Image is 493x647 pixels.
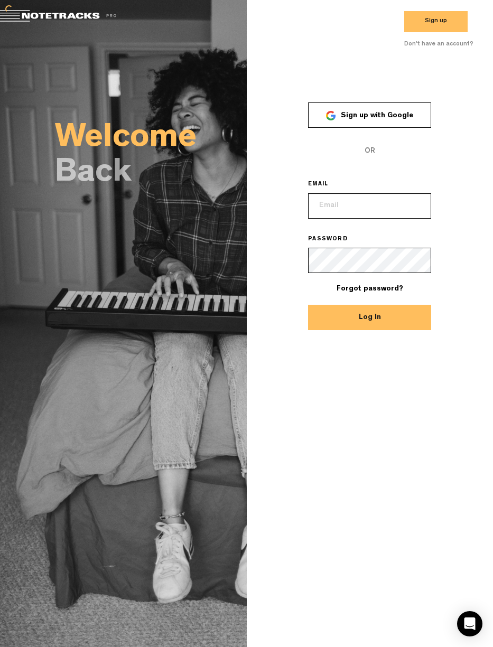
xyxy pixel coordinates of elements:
[457,611,482,636] div: Open Intercom Messenger
[404,11,468,32] button: Sign up
[55,125,247,154] h2: Welcome
[308,193,431,219] input: Email
[55,160,247,189] h2: Back
[308,138,431,164] span: OR
[308,305,431,330] button: Log In
[337,285,403,293] a: Forgot password?
[308,181,343,189] label: EMAIL
[341,112,413,119] span: Sign up with Google
[308,236,362,244] label: PASSWORD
